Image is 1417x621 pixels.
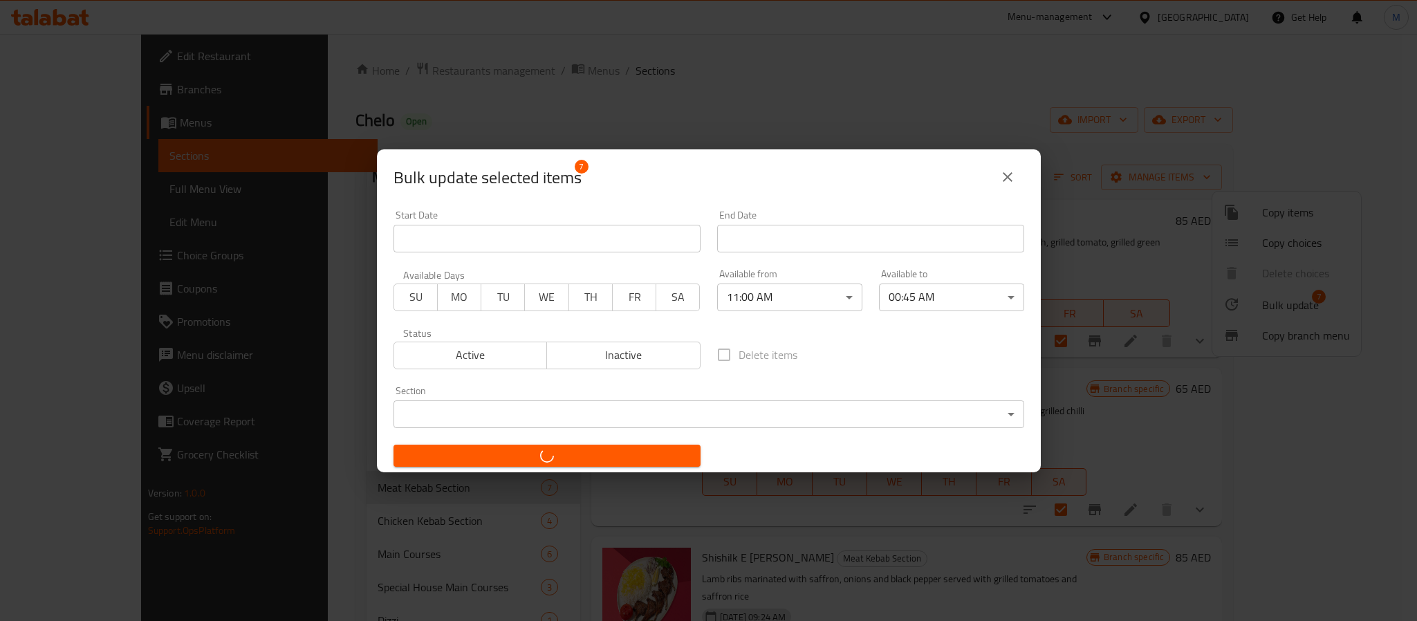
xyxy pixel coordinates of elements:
[656,284,700,311] button: SA
[487,287,519,307] span: TU
[739,346,797,363] span: Delete items
[991,160,1024,194] button: close
[393,167,582,189] span: Selected items count
[575,160,589,174] span: 7
[524,284,568,311] button: WE
[400,287,432,307] span: SU
[618,287,651,307] span: FR
[393,284,438,311] button: SU
[437,284,481,311] button: MO
[662,287,694,307] span: SA
[568,284,613,311] button: TH
[393,342,548,369] button: Active
[530,287,563,307] span: WE
[879,284,1024,311] div: 00:45 AM
[546,342,701,369] button: Inactive
[481,284,525,311] button: TU
[443,287,476,307] span: MO
[575,287,607,307] span: TH
[612,284,656,311] button: FR
[400,345,542,365] span: Active
[393,400,1024,428] div: ​
[553,345,695,365] span: Inactive
[717,284,862,311] div: 11:00 AM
